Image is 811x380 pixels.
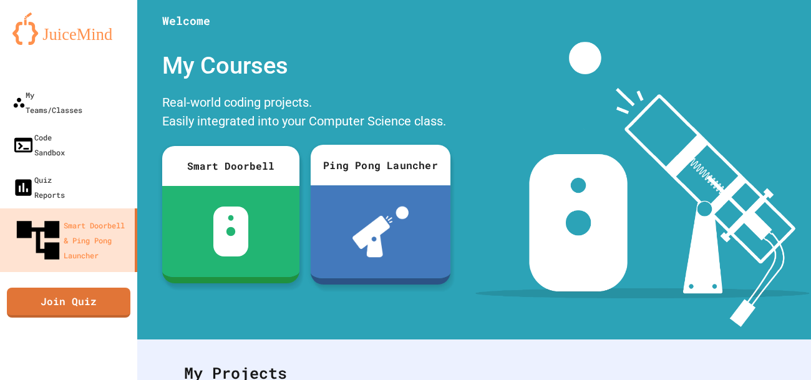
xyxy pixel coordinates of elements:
[12,87,82,117] div: My Teams/Classes
[213,207,249,256] img: sdb-white.svg
[311,145,450,185] div: Ping Pong Launcher
[12,215,130,266] div: Smart Doorbell & Ping Pong Launcher
[162,146,299,186] div: Smart Doorbell
[7,288,130,318] a: Join Quiz
[475,42,810,327] img: banner-image-my-projects.png
[156,42,455,90] div: My Courses
[12,12,125,45] img: logo-orange.svg
[156,90,455,137] div: Real-world coding projects. Easily integrated into your Computer Science class.
[12,172,65,202] div: Quiz Reports
[12,130,65,160] div: Code Sandbox
[352,207,409,258] img: ppl-with-ball.png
